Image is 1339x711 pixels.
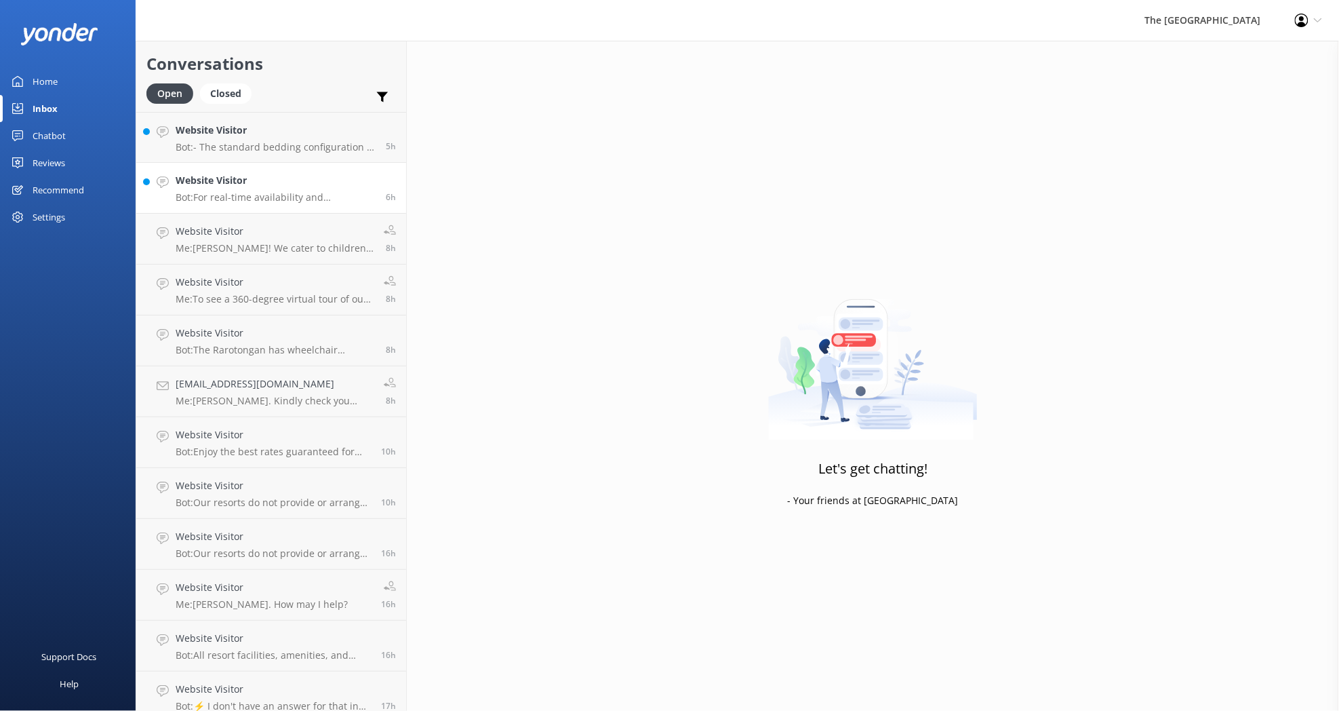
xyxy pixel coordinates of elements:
[176,326,376,341] h4: Website Visitor
[33,149,65,176] div: Reviews
[146,83,193,104] div: Open
[176,529,371,544] h4: Website Visitor
[200,83,252,104] div: Closed
[33,122,66,149] div: Chatbot
[176,275,374,290] h4: Website Visitor
[386,191,396,203] span: Oct 08 2025 01:39am (UTC -10:00) Pacific/Honolulu
[33,176,84,204] div: Recommend
[136,570,406,621] a: Website VisitorMe:[PERSON_NAME]. How may I help?16h
[176,446,371,458] p: Bot: Enjoy the best rates guaranteed for direct bookings by using Promo Code TRBRL. Book now and ...
[818,458,927,480] h3: Let's get chatting!
[136,519,406,570] a: Website VisitorBot:Our resorts do not provide or arrange transportation services, including airpo...
[176,191,376,204] p: Bot: For real-time availability and accommodation bookings, please visit [URL][DOMAIN_NAME].
[176,377,374,391] h4: [EMAIL_ADDRESS][DOMAIN_NAME]
[176,123,376,138] h4: Website Visitor
[33,68,58,95] div: Home
[381,446,396,457] span: Oct 07 2025 09:40pm (UTC -10:00) Pacific/Honolulu
[381,547,396,559] span: Oct 07 2025 03:35pm (UTC -10:00) Pacific/Honolulu
[136,112,406,163] a: Website VisitorBot:- The standard bedding configuration in both Beachfront and Beachside Rooms is...
[176,224,374,239] h4: Website Visitor
[136,315,406,366] a: Website VisitorBot:The Rarotongan has wheelchair accessibility in most areas, but not all rooms a...
[176,478,371,493] h4: Website Visitor
[136,163,406,214] a: Website VisitorBot:For real-time availability and accommodation bookings, please visit [URL][DOMA...
[176,580,348,595] h4: Website Visitor
[176,173,376,188] h4: Website Visitor
[381,649,396,661] span: Oct 07 2025 03:04pm (UTC -10:00) Pacific/Honolulu
[176,547,371,560] p: Bot: Our resorts do not provide or arrange transportation services, including airport transfers. ...
[176,395,374,407] p: Me: [PERSON_NAME]. Kindly check you inbox as I have sent you an email regarding your inquiry. For...
[146,85,200,100] a: Open
[176,649,371,661] p: Bot: All resort facilities, amenities, and services, including the restaurant, bar, pool, sun lou...
[136,621,406,672] a: Website VisitorBot:All resort facilities, amenities, and services, including the restaurant, bar,...
[176,141,376,153] p: Bot: - The standard bedding configuration in both Beachfront and Beachside Rooms is 1 King Bed. -...
[146,51,396,77] h2: Conversations
[381,598,396,610] span: Oct 07 2025 03:09pm (UTC -10:00) Pacific/Honolulu
[60,670,79,697] div: Help
[176,631,371,646] h4: Website Visitor
[200,85,258,100] a: Closed
[768,271,978,440] img: artwork of a man stealing a conversation from at giant smartphone
[386,140,396,152] span: Oct 08 2025 02:20am (UTC -10:00) Pacific/Honolulu
[386,395,396,406] span: Oct 07 2025 11:01pm (UTC -10:00) Pacific/Honolulu
[176,598,348,611] p: Me: [PERSON_NAME]. How may I help?
[42,643,97,670] div: Support Docs
[176,427,371,442] h4: Website Visitor
[136,468,406,519] a: Website VisitorBot:Our resorts do not provide or arrange transportation services, including airpo...
[33,95,58,122] div: Inbox
[386,344,396,355] span: Oct 07 2025 11:25pm (UTC -10:00) Pacific/Honolulu
[176,682,371,697] h4: Website Visitor
[176,344,376,356] p: Bot: The Rarotongan has wheelchair accessibility in most areas, but not all rooms are wheelchair ...
[386,242,396,254] span: Oct 07 2025 11:29pm (UTC -10:00) Pacific/Honolulu
[20,23,98,45] img: yonder-white-logo.png
[176,497,371,509] p: Bot: Our resorts do not provide or arrange transportation services, including airport transfers. ...
[381,497,396,508] span: Oct 07 2025 09:29pm (UTC -10:00) Pacific/Honolulu
[176,242,374,254] p: Me: [PERSON_NAME]! We cater to children aged [DEMOGRAPHIC_DATA] years inclusive. Children under f...
[386,293,396,305] span: Oct 07 2025 11:28pm (UTC -10:00) Pacific/Honolulu
[136,265,406,315] a: Website VisitorMe:To see a 360-degree virtual tour of our rooms, please visit [URL][DOMAIN_NAME]8h
[136,214,406,265] a: Website VisitorMe:[PERSON_NAME]! We cater to children aged [DEMOGRAPHIC_DATA] years inclusive. Ch...
[176,293,374,305] p: Me: To see a 360-degree virtual tour of our rooms, please visit [URL][DOMAIN_NAME]
[136,366,406,417] a: [EMAIL_ADDRESS][DOMAIN_NAME]Me:[PERSON_NAME]. Kindly check you inbox as I have sent you an email ...
[33,204,65,231] div: Settings
[136,417,406,468] a: Website VisitorBot:Enjoy the best rates guaranteed for direct bookings by using Promo Code TRBRL....
[787,493,959,508] p: - Your friends at [GEOGRAPHIC_DATA]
